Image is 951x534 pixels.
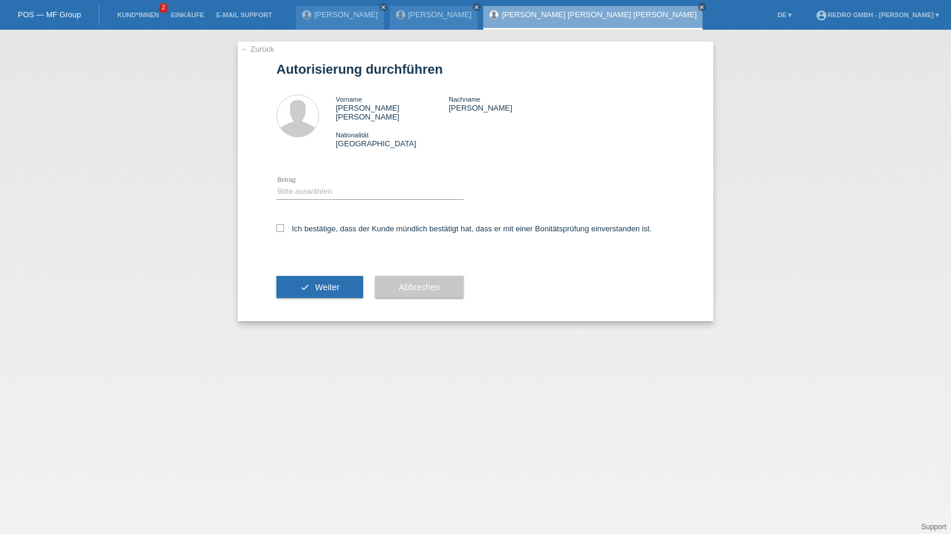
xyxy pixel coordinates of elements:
div: [GEOGRAPHIC_DATA] [336,130,449,148]
a: [PERSON_NAME] [314,10,378,19]
span: Abbrechen [399,282,440,292]
a: Kund*innen [111,11,165,18]
a: close [379,3,388,11]
a: Support [921,523,946,531]
a: [PERSON_NAME] [408,10,472,19]
a: E-Mail Support [210,11,278,18]
a: close [473,3,481,11]
button: check Weiter [276,276,363,299]
a: close [698,3,706,11]
i: close [380,4,386,10]
span: Vorname [336,96,362,103]
span: 2 [159,3,168,13]
span: Nationalität [336,131,369,139]
i: account_circle [815,10,827,21]
span: Nachname [449,96,480,103]
a: POS — MF Group [18,10,81,19]
i: check [300,282,310,292]
h1: Autorisierung durchführen [276,62,675,77]
div: [PERSON_NAME] [449,95,562,112]
label: Ich bestätige, dass der Kunde mündlich bestätigt hat, dass er mit einer Bonitätsprüfung einversta... [276,224,652,233]
span: Weiter [315,282,339,292]
button: Abbrechen [375,276,464,299]
i: close [474,4,480,10]
a: Einkäufe [165,11,210,18]
a: ← Zurück [241,45,274,54]
a: DE ▾ [771,11,798,18]
i: close [699,4,705,10]
a: account_circleRedro GmbH - [PERSON_NAME] ▾ [810,11,945,18]
div: [PERSON_NAME] [PERSON_NAME] [336,95,449,121]
a: [PERSON_NAME] [PERSON_NAME] [PERSON_NAME] [502,10,697,19]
